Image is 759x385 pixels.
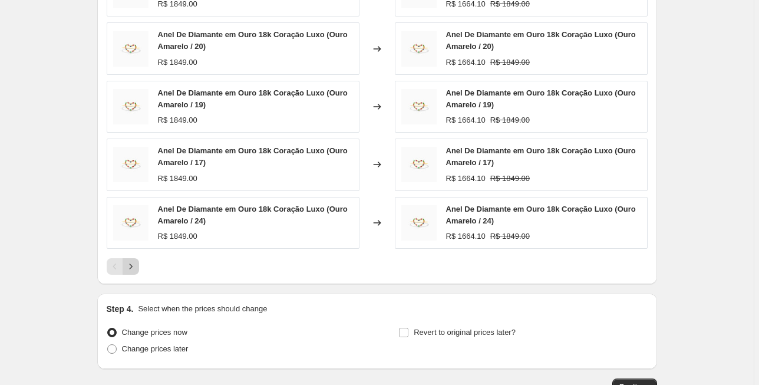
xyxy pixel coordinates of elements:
img: 8325719_Y_1_1600X1600_3cd2b2ba-0510-46f5-85ca-299db258333f_80x.jpg [113,147,148,182]
nav: Pagination [107,258,139,275]
img: 8325719_Y_1_1600X1600_3cd2b2ba-0510-46f5-85ca-299db258333f_80x.jpg [401,147,437,182]
span: Anel De Diamante em Ouro 18k Coração Luxo (Ouro Amarelo / 19) [446,88,636,109]
strike: R$ 1849.00 [490,173,530,185]
span: Anel De Diamante em Ouro 18k Coração Luxo (Ouro Amarelo / 17) [446,146,636,167]
div: R$ 1849.00 [158,231,197,242]
span: Anel De Diamante em Ouro 18k Coração Luxo (Ouro Amarelo / 24) [446,205,636,225]
img: 8325719_Y_1_1600X1600_3cd2b2ba-0510-46f5-85ca-299db258333f_80x.jpg [401,205,437,241]
span: Revert to original prices later? [414,328,516,337]
div: R$ 1664.10 [446,57,486,68]
span: Anel De Diamante em Ouro 18k Coração Luxo (Ouro Amarelo / 17) [158,146,348,167]
img: 8325719_Y_1_1600X1600_3cd2b2ba-0510-46f5-85ca-299db258333f_80x.jpg [401,31,437,67]
h2: Step 4. [107,303,134,315]
span: Change prices later [122,344,189,353]
div: R$ 1849.00 [158,114,197,126]
span: Anel De Diamante em Ouro 18k Coração Luxo (Ouro Amarelo / 20) [446,30,636,51]
strike: R$ 1849.00 [490,231,530,242]
div: R$ 1664.10 [446,173,486,185]
strike: R$ 1849.00 [490,57,530,68]
div: R$ 1849.00 [158,173,197,185]
strike: R$ 1849.00 [490,114,530,126]
span: Anel De Diamante em Ouro 18k Coração Luxo (Ouro Amarelo / 24) [158,205,348,225]
div: R$ 1664.10 [446,114,486,126]
img: 8325719_Y_1_1600X1600_3cd2b2ba-0510-46f5-85ca-299db258333f_80x.jpg [113,205,148,241]
div: R$ 1849.00 [158,57,197,68]
span: Anel De Diamante em Ouro 18k Coração Luxo (Ouro Amarelo / 20) [158,30,348,51]
img: 8325719_Y_1_1600X1600_3cd2b2ba-0510-46f5-85ca-299db258333f_80x.jpg [113,89,148,124]
div: R$ 1664.10 [446,231,486,242]
p: Select when the prices should change [138,303,267,315]
span: Anel De Diamante em Ouro 18k Coração Luxo (Ouro Amarelo / 19) [158,88,348,109]
button: Next [123,258,139,275]
img: 8325719_Y_1_1600X1600_3cd2b2ba-0510-46f5-85ca-299db258333f_80x.jpg [113,31,148,67]
img: 8325719_Y_1_1600X1600_3cd2b2ba-0510-46f5-85ca-299db258333f_80x.jpg [401,89,437,124]
span: Change prices now [122,328,187,337]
